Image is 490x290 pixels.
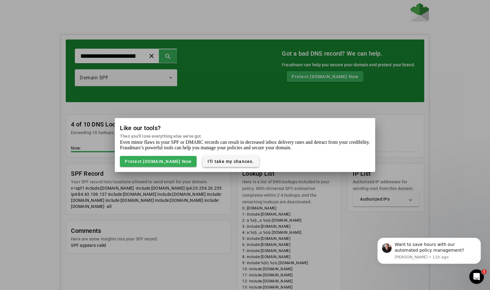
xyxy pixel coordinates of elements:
iframe: Intercom notifications message [368,233,490,268]
mat-card-subtitle: Then you'll love everything else we've got. [120,133,202,140]
span: Protect [DOMAIN_NAME] Now [125,159,191,164]
mat-card-content: Even minor flaws in your SPF or DMARC records can result in decreased inbox delivery rates and de... [115,140,375,172]
button: I'll take my chances. [203,156,259,167]
mat-card-title: Like our tools? [120,123,202,133]
span: I'll take my chances. [208,159,254,164]
button: Protect [DOMAIN_NAME] Now [120,156,196,167]
span: 1 [482,269,487,274]
iframe: Intercom live chat [469,269,484,284]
